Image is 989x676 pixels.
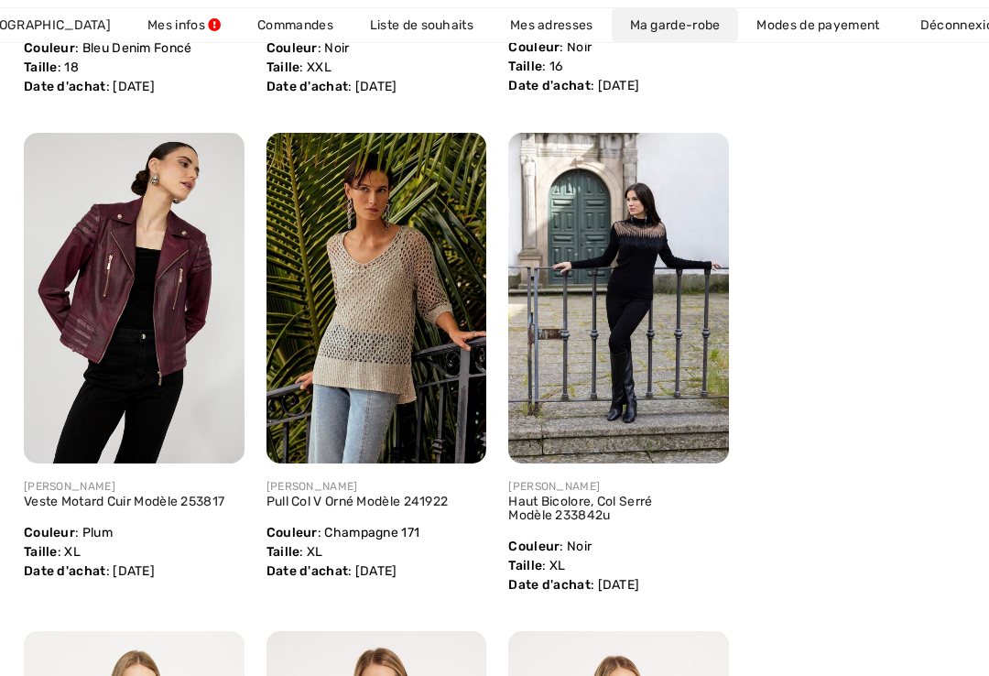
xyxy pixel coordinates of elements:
span: Couleur [266,40,318,56]
span: Couleur [508,539,560,554]
span: Taille [508,59,542,74]
div: [PERSON_NAME] [24,478,224,495]
span: Couleur [24,40,75,56]
a: Modes de payement [738,8,897,42]
a: Liste de souhaits [352,8,492,42]
a: Haut Bicolore, Col Serré Modèle 233842u [508,494,652,523]
span: Couleur [508,39,560,55]
span: Date d'achat [24,563,106,579]
div: : Champagne 171 : XL : [DATE] [266,495,449,581]
span: Date d'achat [508,577,591,593]
a: Mes adresses [492,8,612,42]
a: Mes infos [129,8,239,42]
span: Taille [266,60,300,75]
span: Couleur [24,525,75,540]
img: frank-lyman-tops-black_233842U1_e5f3_search.jpg [508,133,729,463]
span: Taille [266,544,300,560]
div: [PERSON_NAME] [508,478,729,495]
a: Commandes [239,8,352,42]
span: Taille [24,60,58,75]
span: Taille [24,544,58,560]
span: Date d'achat [24,79,106,94]
img: joseph-ribkoff-tops-champagne-171_2419224_3f1e_search.jpg [266,133,487,463]
a: Ma garde-robe [612,8,739,42]
a: Pull Col V Orné Modèle 241922 [266,494,449,509]
a: Veste Motard Cuir Modèle 253817 [24,494,224,509]
span: Date d'achat [266,79,349,94]
span: Couleur [266,525,318,540]
div: [PERSON_NAME] [266,478,449,495]
div: : Plum : XL : [DATE] [24,495,224,581]
span: Taille [508,558,542,573]
img: frank-lyman-jackets-blazers-plum_253817_3_6cb7_search.jpg [24,133,245,463]
div: : Noir : XL : [DATE] [508,495,729,594]
span: Date d'achat [508,78,591,93]
span: Date d'achat [266,563,349,579]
